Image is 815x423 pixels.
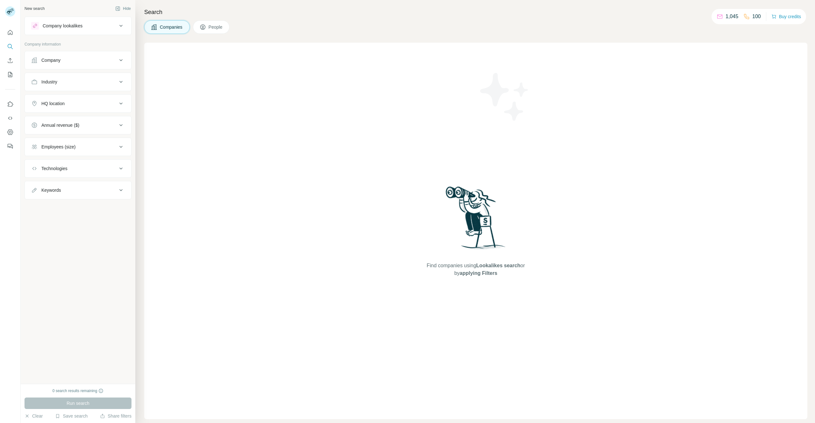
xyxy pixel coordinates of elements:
[425,262,527,277] span: Find companies using or by
[443,185,509,256] img: Surfe Illustration - Woman searching with binoculars
[25,53,131,68] button: Company
[41,100,65,107] div: HQ location
[5,27,15,38] button: Quick start
[25,96,131,111] button: HQ location
[144,8,807,17] h4: Search
[5,41,15,52] button: Search
[25,74,131,90] button: Industry
[25,183,131,198] button: Keywords
[41,144,75,150] div: Employees (size)
[726,13,738,20] p: 1,045
[43,23,82,29] div: Company lookalikes
[476,68,533,125] img: Surfe Illustration - Stars
[41,79,57,85] div: Industry
[5,55,15,66] button: Enrich CSV
[5,112,15,124] button: Use Surfe API
[5,98,15,110] button: Use Surfe on LinkedIn
[25,118,131,133] button: Annual revenue ($)
[41,187,61,193] div: Keywords
[41,57,60,63] div: Company
[5,140,15,152] button: Feedback
[41,165,67,172] div: Technologies
[55,413,88,419] button: Save search
[25,161,131,176] button: Technologies
[476,263,521,268] span: Lookalikes search
[111,4,135,13] button: Hide
[209,24,223,30] span: People
[25,413,43,419] button: Clear
[25,139,131,154] button: Employees (size)
[5,69,15,80] button: My lists
[25,41,131,47] p: Company information
[160,24,183,30] span: Companies
[100,413,131,419] button: Share filters
[41,122,79,128] div: Annual revenue ($)
[25,18,131,33] button: Company lookalikes
[752,13,761,20] p: 100
[53,388,104,394] div: 0 search results remaining
[771,12,801,21] button: Buy credits
[460,270,497,276] span: applying Filters
[25,6,45,11] div: New search
[5,126,15,138] button: Dashboard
